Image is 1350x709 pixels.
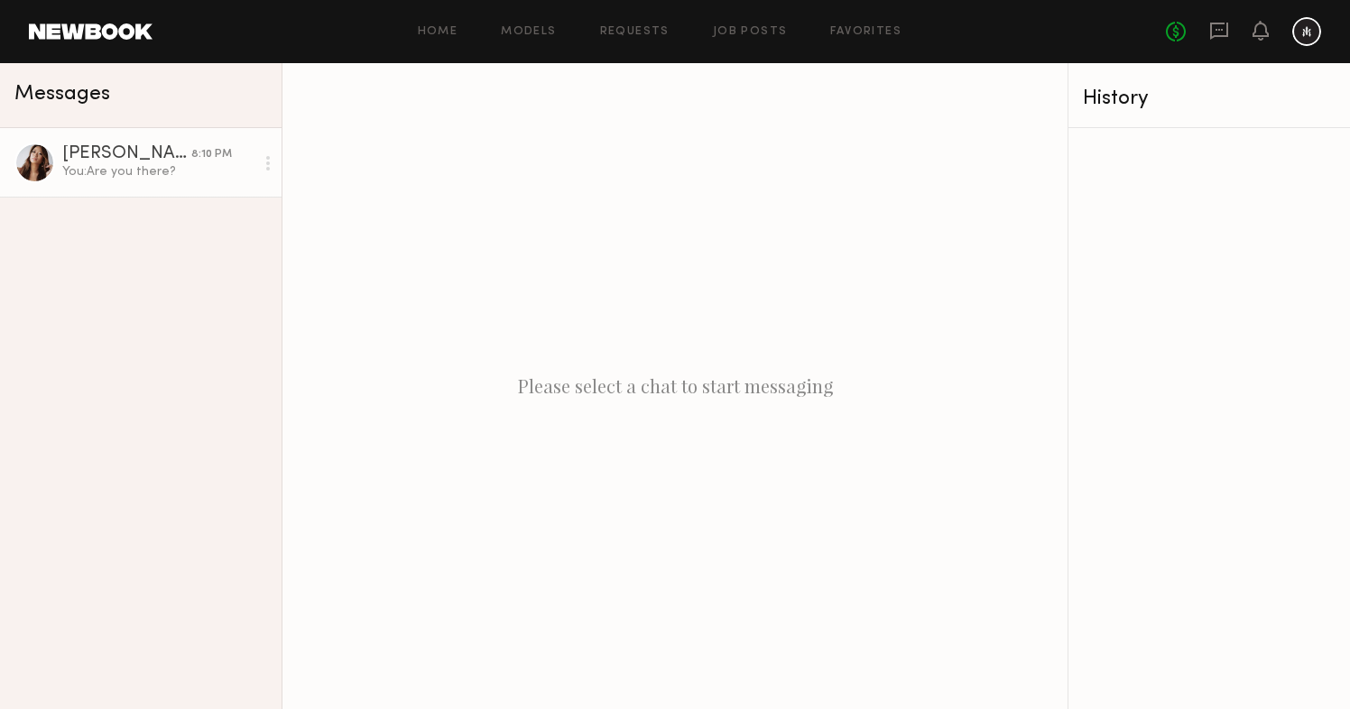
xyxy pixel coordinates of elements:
div: 8:10 PM [191,146,232,163]
a: Requests [600,26,670,38]
a: Home [418,26,458,38]
div: You: Are you there? [62,163,254,180]
a: Favorites [830,26,902,38]
div: [PERSON_NAME] [62,145,191,163]
a: Models [501,26,556,38]
div: History [1083,88,1336,109]
span: Messages [14,84,110,105]
a: Job Posts [713,26,788,38]
div: Please select a chat to start messaging [282,63,1068,709]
